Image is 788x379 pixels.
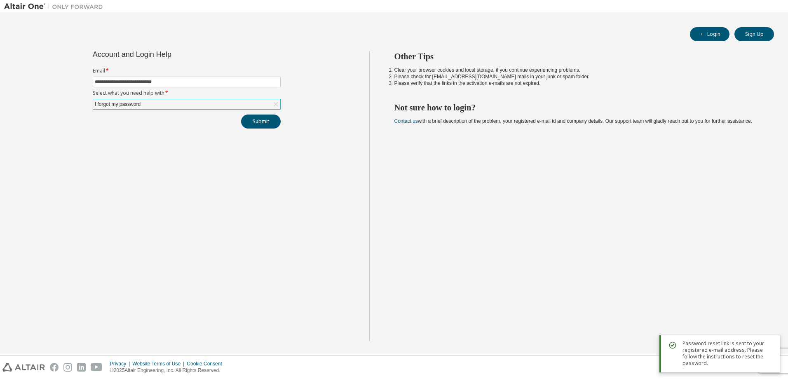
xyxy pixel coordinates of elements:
[132,360,187,367] div: Website Terms of Use
[187,360,227,367] div: Cookie Consent
[93,68,281,74] label: Email
[394,118,418,124] a: Contact us
[91,363,103,372] img: youtube.svg
[394,67,760,73] li: Clear your browser cookies and local storage, if you continue experiencing problems.
[394,73,760,80] li: Please check for [EMAIL_ADDRESS][DOMAIN_NAME] mails in your junk or spam folder.
[110,360,132,367] div: Privacy
[2,363,45,372] img: altair_logo.svg
[394,102,760,113] h2: Not sure how to login?
[394,51,760,62] h2: Other Tips
[4,2,107,11] img: Altair One
[77,363,86,372] img: linkedin.svg
[93,90,281,96] label: Select what you need help with
[93,51,243,58] div: Account and Login Help
[241,115,281,129] button: Submit
[63,363,72,372] img: instagram.svg
[94,100,142,109] div: I forgot my password
[394,80,760,87] li: Please verify that the links in the activation e-mails are not expired.
[110,367,227,374] p: © 2025 Altair Engineering, Inc. All Rights Reserved.
[734,27,774,41] button: Sign Up
[682,340,773,367] span: Password reset link is sent to your registered e-mail address. Please follow the instructions to ...
[50,363,59,372] img: facebook.svg
[690,27,729,41] button: Login
[93,99,280,109] div: I forgot my password
[394,118,752,124] span: with a brief description of the problem, your registered e-mail id and company details. Our suppo...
